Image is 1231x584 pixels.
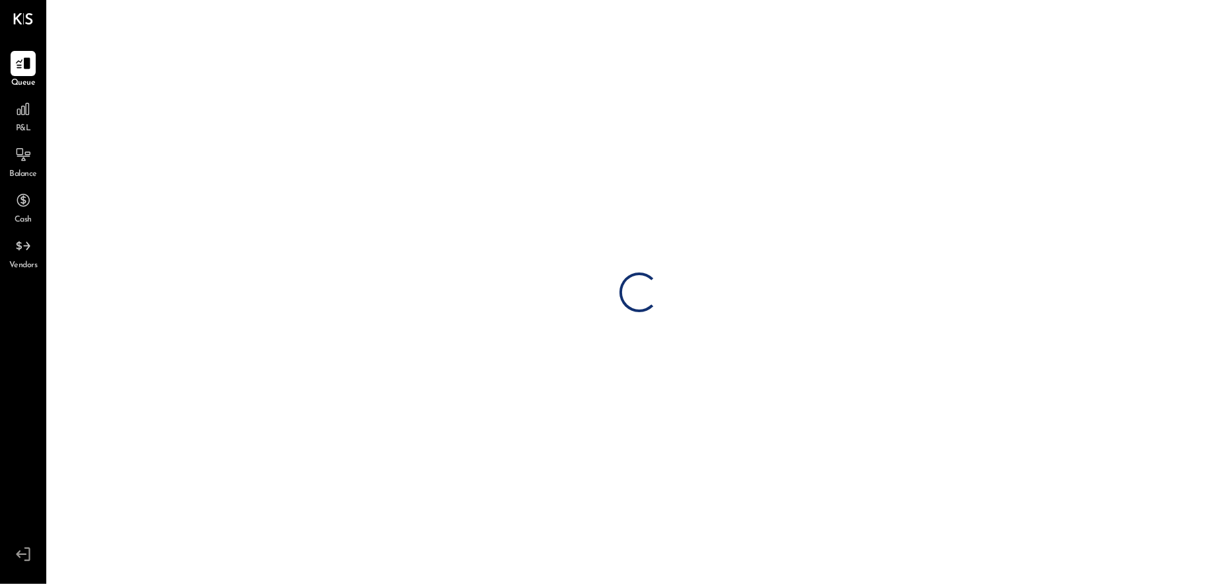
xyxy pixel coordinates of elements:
[1,142,46,181] a: Balance
[9,169,37,181] span: Balance
[15,214,32,226] span: Cash
[1,51,46,89] a: Queue
[11,77,36,89] span: Queue
[16,123,31,135] span: P&L
[1,233,46,272] a: Vendors
[1,97,46,135] a: P&L
[1,188,46,226] a: Cash
[9,260,38,272] span: Vendors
